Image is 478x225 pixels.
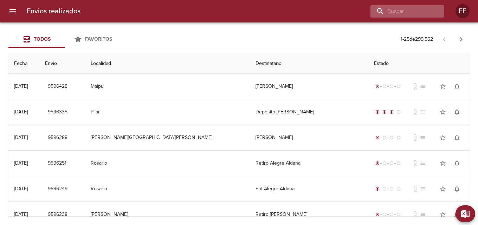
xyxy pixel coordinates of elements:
[48,133,67,142] span: 9596288
[45,80,70,93] button: 9596428
[439,83,446,90] span: star_border
[439,185,446,192] span: star_border
[48,210,67,219] span: 9596238
[85,125,250,150] td: [PERSON_NAME][GEOGRAPHIC_DATA][PERSON_NAME]
[382,212,387,217] span: radio_button_unchecked
[85,151,250,176] td: Rosario
[456,205,475,222] button: Exportar Excel
[374,83,402,90] div: Generado
[250,151,368,176] td: Retiro Alegre Aldana
[412,83,419,90] span: No tiene documentos adjuntos
[374,160,402,167] div: Generado
[419,160,426,167] span: No tiene pedido asociado
[412,134,419,141] span: No tiene documentos adjuntos
[382,110,387,114] span: radio_button_checked
[48,82,67,91] span: 9596428
[412,160,419,167] span: No tiene documentos adjuntos
[382,84,387,88] span: radio_button_unchecked
[374,108,402,115] div: En viaje
[85,99,250,125] td: Pilar
[370,5,432,18] input: buscar
[453,31,470,48] span: Pagina siguiente
[375,84,380,88] span: radio_button_checked
[85,54,250,74] th: Localidad
[375,161,380,165] span: radio_button_checked
[396,212,401,217] span: radio_button_unchecked
[85,176,250,201] td: Rosario
[389,110,394,114] span: radio_button_checked
[375,187,380,191] span: radio_button_checked
[368,54,470,74] th: Estado
[250,54,368,74] th: Destinatario
[453,83,460,90] span: notifications_none
[389,84,394,88] span: radio_button_unchecked
[14,160,28,166] div: [DATE]
[85,36,112,42] span: Favoritos
[375,110,380,114] span: radio_button_checked
[450,156,464,170] button: Activar notificaciones
[389,212,394,217] span: radio_button_unchecked
[382,135,387,140] span: radio_button_unchecked
[27,6,80,17] h6: Envios realizados
[412,211,419,218] span: No tiene documentos adjuntos
[250,125,368,150] td: [PERSON_NAME]
[14,83,28,89] div: [DATE]
[436,182,450,196] button: Agregar a favoritos
[48,185,67,193] span: 9596249
[453,185,460,192] span: notifications_none
[450,182,464,196] button: Activar notificaciones
[439,134,446,141] span: star_border
[374,211,402,218] div: Generado
[250,99,368,125] td: Deposito [PERSON_NAME]
[453,108,460,115] span: notifications_none
[396,84,401,88] span: radio_button_unchecked
[45,208,70,221] button: 9596238
[375,212,380,217] span: radio_button_checked
[375,135,380,140] span: radio_button_checked
[48,159,66,168] span: 9596251
[45,131,70,144] button: 9596288
[39,54,85,74] th: Envio
[382,187,387,191] span: radio_button_unchecked
[450,105,464,119] button: Activar notificaciones
[419,108,426,115] span: No tiene pedido asociado
[34,36,51,42] span: Todos
[419,211,426,218] span: No tiene pedido asociado
[45,106,70,119] button: 9596335
[450,131,464,145] button: Activar notificaciones
[396,161,401,165] span: radio_button_unchecked
[419,83,426,90] span: No tiene pedido asociado
[382,161,387,165] span: radio_button_unchecked
[419,134,426,141] span: No tiene pedido asociado
[14,109,28,115] div: [DATE]
[8,54,39,74] th: Fecha
[250,74,368,99] td: [PERSON_NAME]
[412,185,419,192] span: No tiene documentos adjuntos
[456,4,470,18] div: Abrir información de usuario
[389,187,394,191] span: radio_button_unchecked
[396,110,401,114] span: radio_button_unchecked
[14,186,28,192] div: [DATE]
[396,187,401,191] span: radio_button_unchecked
[374,185,402,192] div: Generado
[401,36,433,43] p: 1 - 25 de 299.562
[436,79,450,93] button: Agregar a favoritos
[4,3,21,20] button: menu
[45,157,69,170] button: 9596251
[48,108,67,117] span: 9596335
[389,161,394,165] span: radio_button_unchecked
[250,176,368,201] td: Ent Alegre Aldana
[450,207,464,221] button: Activar notificaciones
[453,211,460,218] span: notifications_none
[396,135,401,140] span: radio_button_unchecked
[453,134,460,141] span: notifications_none
[14,134,28,140] div: [DATE]
[14,211,28,217] div: [DATE]
[453,160,460,167] span: notifications_none
[436,131,450,145] button: Agregar a favoritos
[436,105,450,119] button: Agregar a favoritos
[439,211,446,218] span: star_border
[436,156,450,170] button: Agregar a favoritos
[85,74,250,99] td: Maipu
[45,183,70,196] button: 9596249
